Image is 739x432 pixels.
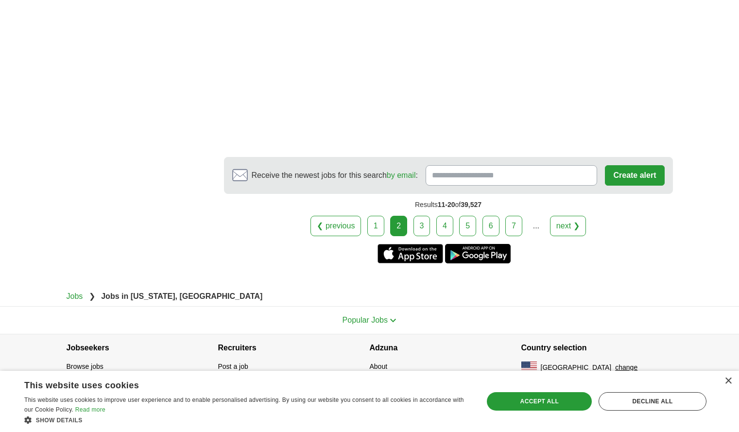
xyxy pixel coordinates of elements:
span: [GEOGRAPHIC_DATA] [541,363,612,373]
a: 5 [459,216,476,236]
a: About [370,363,388,370]
span: 11-20 [438,201,455,208]
a: by email [387,171,416,179]
strong: Jobs in [US_STATE], [GEOGRAPHIC_DATA] [101,292,262,300]
a: Get the iPhone app [378,244,443,263]
div: Close [724,378,732,385]
span: Show details [36,417,83,424]
a: Read more, opens a new window [75,406,105,413]
div: 2 [390,216,407,236]
span: Receive the newest jobs for this search : [252,170,418,181]
a: ❮ previous [310,216,361,236]
div: This website uses cookies [24,377,446,391]
a: 7 [505,216,522,236]
div: ... [526,216,546,236]
a: 6 [482,216,499,236]
a: 3 [413,216,430,236]
h4: Country selection [521,334,673,362]
div: Show details [24,415,470,425]
button: change [615,363,637,373]
span: 39,527 [461,201,481,208]
div: Accept all [487,392,592,411]
div: Decline all [599,392,706,411]
a: next ❯ [550,216,586,236]
span: This website uses cookies to improve user experience and to enable personalised advertising. By u... [24,397,464,413]
a: Get the Android app [445,244,511,263]
div: Results of [224,194,673,216]
a: 1 [367,216,384,236]
span: ❯ [89,292,95,300]
a: Browse jobs [67,363,103,370]
span: Popular Jobs [343,316,388,324]
a: Jobs [67,292,83,300]
a: Post a job [218,363,248,370]
button: Create alert [605,165,664,186]
img: US flag [521,362,537,373]
a: 4 [436,216,453,236]
img: toggle icon [390,318,396,323]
